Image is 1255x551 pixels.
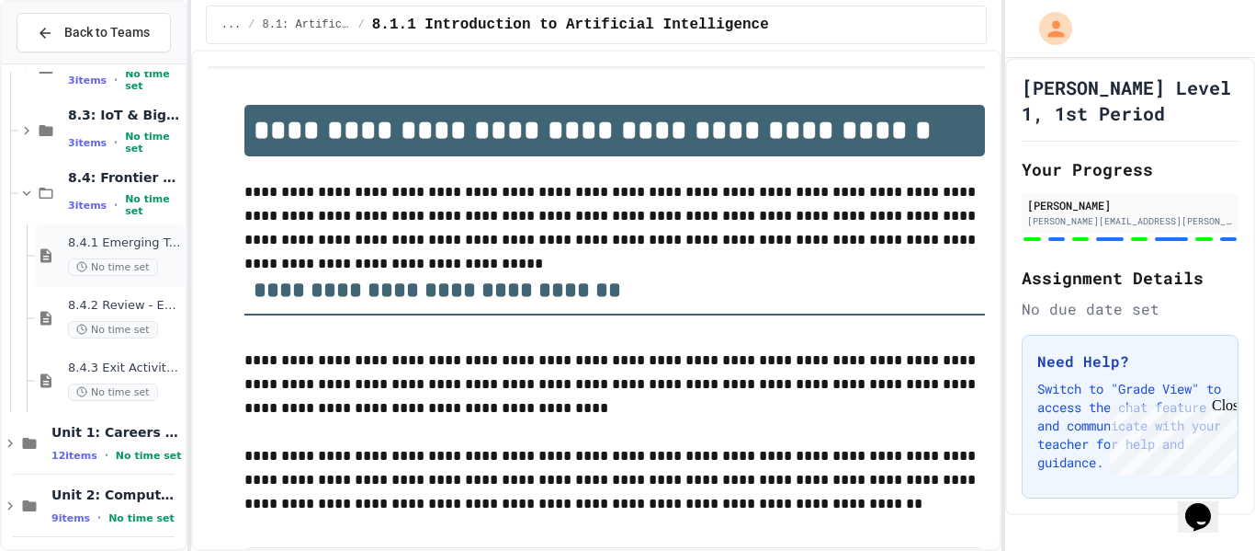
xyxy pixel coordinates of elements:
div: No due date set [1022,298,1238,320]
span: 8.4.2 Review - Emerging Technologies: Shaping Our Digital Future [68,298,182,314]
span: • [114,73,118,87]
h2: Your Progress [1022,156,1238,182]
span: 3 items [68,200,107,212]
button: Back to Teams [17,13,171,52]
span: 12 items [51,450,97,462]
div: Chat with us now!Close [7,7,127,117]
span: 3 items [68,137,107,149]
span: • [114,198,118,212]
span: Unit 2: Computational Thinking & Problem-Solving [51,487,182,503]
span: ... [221,17,242,32]
div: My Account [1020,7,1077,50]
span: Back to Teams [64,23,150,42]
span: No time set [68,321,158,339]
iframe: chat widget [1178,477,1237,533]
span: No time set [68,384,158,401]
span: 8.4: Frontier Tech Spotlight [68,169,182,186]
span: No time set [125,68,182,92]
span: / [358,17,365,32]
span: No time set [125,131,182,155]
span: / [248,17,254,32]
h1: [PERSON_NAME] Level 1, 1st Period [1022,75,1238,126]
div: [PERSON_NAME][EMAIL_ADDRESS][PERSON_NAME][DOMAIN_NAME] [1027,214,1233,228]
iframe: chat widget [1102,397,1237,476]
span: 8.4.3 Exit Activity - Future Tech Challenge [68,361,182,376]
span: 8.3: IoT & Big Data [68,107,182,123]
span: No time set [125,193,182,217]
span: No time set [116,450,182,462]
h2: Assignment Details [1022,265,1238,291]
span: 8.1: Artificial Intelligence Basics [263,17,351,32]
p: Switch to "Grade View" to access the chat feature and communicate with your teacher for help and ... [1037,380,1223,472]
span: 8.1.1 Introduction to Artificial Intelligence [372,14,769,36]
span: 3 items [68,75,107,86]
span: • [105,448,108,463]
span: • [114,135,118,150]
span: No time set [68,258,158,276]
span: 8.4.1 Emerging Technologies: Shaping Our Digital Future [68,235,182,251]
span: Unit 1: Careers & Professionalism [51,424,182,441]
span: 9 items [51,512,90,524]
span: No time set [108,512,175,524]
span: • [97,511,101,525]
h3: Need Help? [1037,350,1223,373]
div: [PERSON_NAME] [1027,197,1233,213]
